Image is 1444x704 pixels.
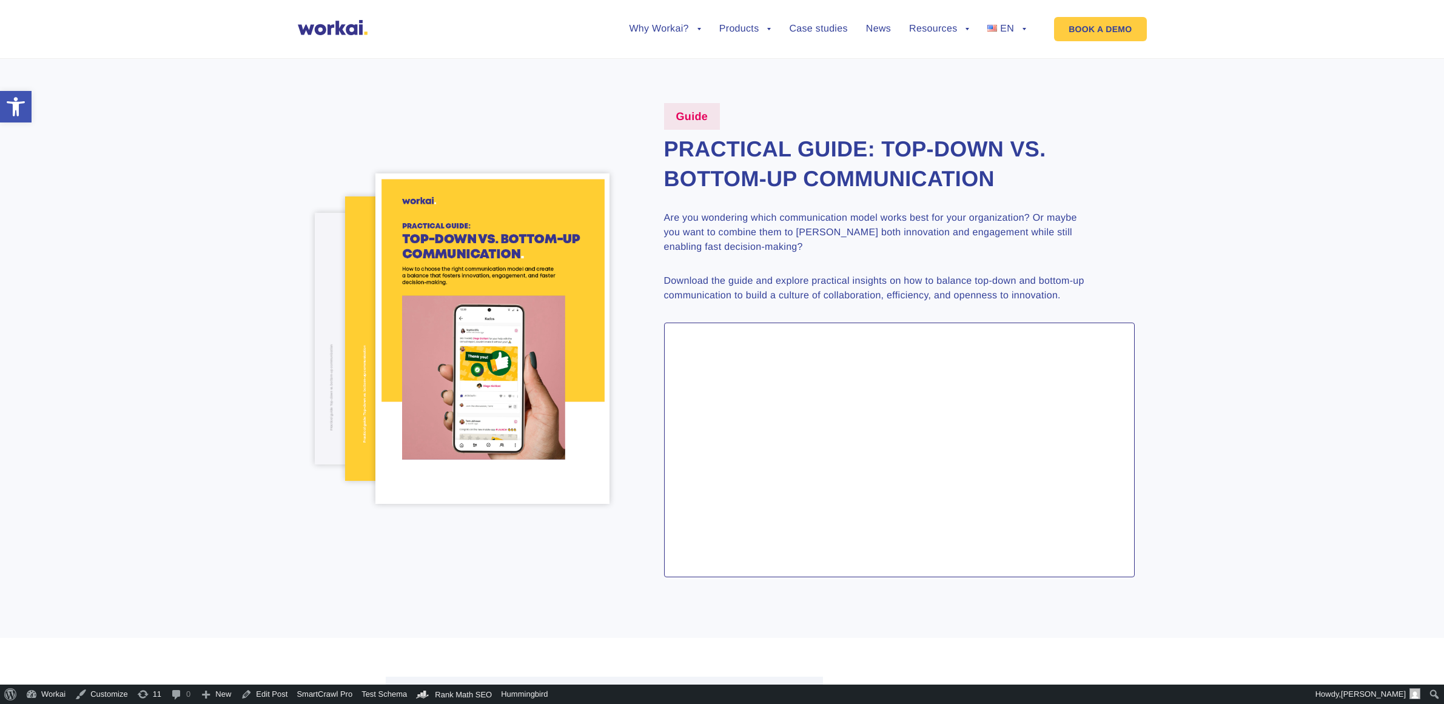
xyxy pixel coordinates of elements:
a: BOOK A DEMO [1054,17,1146,41]
a: Rank Math Dashboard [412,685,497,704]
a: Edit Post [236,685,292,704]
a: Why Workai? [629,24,700,34]
a: Test Schema [357,685,412,704]
a: EN [987,24,1026,34]
a: Workai [21,685,70,704]
a: Hummingbird [497,685,552,704]
img: ebook-top-down-bottom-up-comms-ENG.png [375,173,609,504]
span: 0 [186,685,190,704]
p: Download the guide and explore practical insights on how to balance top-down and bottom-up commun... [664,274,1089,303]
span: New [215,685,231,704]
img: ebook-top-down-bottom-up-comms-ENG-pg6.png [345,196,546,481]
iframe: Form 0 [679,338,1120,572]
a: Resources [909,24,969,34]
a: Customize [70,685,132,704]
a: News [866,24,891,34]
p: Are you wondering which communication model works best for your organization? Or maybe you want t... [664,211,1089,255]
a: Case studies [789,24,847,34]
a: SmartCrawl Pro [292,685,357,704]
span: 11 [153,685,161,704]
a: Products [719,24,771,34]
span: [PERSON_NAME] [1341,689,1406,699]
span: Rank Math SEO [435,690,492,699]
a: Howdy, [1311,685,1425,704]
h2: Practical guide: Top-down vs. bottom-up communication [664,135,1135,193]
span: EN [1000,24,1014,34]
img: ebook-top-down-bottom-up-comms-ENG-pg10.png [315,213,492,464]
label: Guide [664,103,720,130]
